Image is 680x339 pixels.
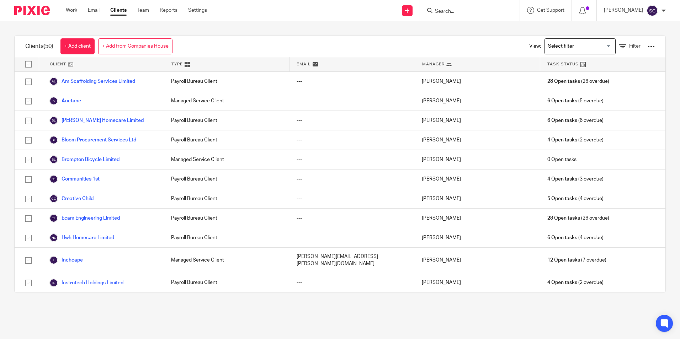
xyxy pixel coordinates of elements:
span: (4 overdue) [547,234,604,241]
a: Communities 1st [49,175,100,183]
span: (50) [43,43,53,49]
span: (3 overdue) [547,176,604,183]
div: [PERSON_NAME] [415,189,540,208]
div: Payroll Bureau Client [164,273,289,292]
div: Search for option [544,38,616,54]
img: Pixie [14,6,50,15]
a: Am Scaffolding Services Limited [49,77,135,86]
span: (4 overdue) [547,195,604,202]
span: 5 Open tasks [547,195,577,202]
a: Hwh Homecare Limited [49,233,114,242]
img: svg%3E [647,5,658,16]
a: Auctane [49,97,81,105]
span: 6 Open tasks [547,117,577,124]
div: Managed Service Client [164,91,289,111]
div: --- [289,189,415,208]
div: [PERSON_NAME] [415,72,540,91]
div: --- [289,209,415,228]
div: Payroll Bureau Client [164,189,289,208]
a: Brompton Bicycle Limited [49,155,119,164]
img: svg%3E [49,233,58,242]
img: svg%3E [49,116,58,125]
div: [PERSON_NAME] [415,91,540,111]
span: Type [171,61,183,67]
span: (26 overdue) [547,215,609,222]
div: Payroll Bureau Client [164,111,289,130]
a: Settings [188,7,207,14]
div: Payroll Bureau Client [164,169,289,189]
a: Instrotech Holdings Limited [49,279,123,287]
div: [PERSON_NAME][EMAIL_ADDRESS][PERSON_NAME][DOMAIN_NAME] [289,248,415,273]
div: --- [289,72,415,91]
span: (26 overdue) [547,78,609,85]
span: Task Status [547,61,579,67]
a: Email [88,7,100,14]
span: Email [297,61,311,67]
img: svg%3E [49,194,58,203]
a: Bloom Procurement Services Ltd [49,136,136,144]
img: svg%3E [49,97,58,105]
div: [PERSON_NAME] [415,248,540,273]
span: 12 Open tasks [547,257,580,264]
div: [PERSON_NAME] [415,228,540,247]
span: 4 Open tasks [547,136,577,144]
div: [PERSON_NAME] [415,169,540,189]
span: (2 overdue) [547,136,604,144]
div: Payroll Bureau Client [164,130,289,150]
div: --- [289,273,415,292]
img: svg%3E [49,77,58,86]
div: [PERSON_NAME] [415,273,540,292]
a: Ecam Engineering Limited [49,214,120,222]
span: (5 overdue) [547,97,604,104]
div: --- [289,91,415,111]
span: 4 Open tasks [547,279,577,286]
img: svg%3E [49,214,58,222]
div: [PERSON_NAME] [415,150,540,169]
span: 0 Open tasks [547,156,577,163]
div: View: [519,36,655,57]
img: svg%3E [49,155,58,164]
input: Search [434,9,498,15]
span: Get Support [537,8,564,13]
span: Client [50,61,66,67]
span: 6 Open tasks [547,234,577,241]
a: Reports [160,7,177,14]
a: Clients [110,7,127,14]
img: svg%3E [49,256,58,264]
div: [PERSON_NAME] [415,111,540,130]
div: Managed Service Client [164,150,289,169]
div: Payroll Bureau Client [164,209,289,228]
img: svg%3E [49,175,58,183]
div: --- [289,111,415,130]
input: Search for option [546,40,611,53]
input: Select all [22,58,35,71]
div: --- [289,130,415,150]
div: [PERSON_NAME] [415,130,540,150]
a: Inchcape [49,256,83,264]
div: --- [289,150,415,169]
div: --- [289,228,415,247]
a: + Add client [60,38,95,54]
span: (2 overdue) [547,279,604,286]
img: svg%3E [49,279,58,287]
a: Creative Child [49,194,94,203]
span: (7 overdue) [547,257,606,264]
h1: Clients [25,43,53,50]
span: 4 Open tasks [547,176,577,183]
a: Work [66,7,77,14]
a: [PERSON_NAME] Homecare Limited [49,116,144,125]
span: 28 Open tasks [547,78,580,85]
a: + Add from Companies House [98,38,172,54]
span: (6 overdue) [547,117,604,124]
span: 6 Open tasks [547,97,577,104]
span: 28 Open tasks [547,215,580,222]
a: Team [137,7,149,14]
div: Managed Service Client [164,248,289,273]
img: svg%3E [49,136,58,144]
div: Payroll Bureau Client [164,228,289,247]
p: [PERSON_NAME] [604,7,643,14]
div: --- [289,169,415,189]
div: Payroll Bureau Client [164,72,289,91]
span: Filter [629,44,641,49]
span: Manager [422,61,445,67]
